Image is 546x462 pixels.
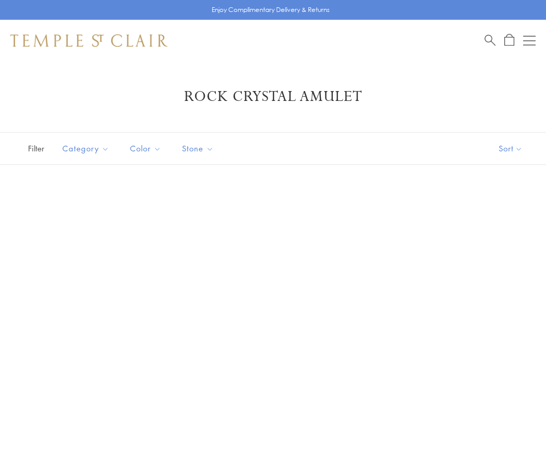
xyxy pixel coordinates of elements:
[485,34,496,47] a: Search
[55,137,117,160] button: Category
[212,5,330,15] p: Enjoy Complimentary Delivery & Returns
[174,137,222,160] button: Stone
[475,133,546,164] button: Show sort by
[122,137,169,160] button: Color
[26,87,520,106] h1: Rock Crystal Amulet
[177,142,222,155] span: Stone
[523,34,536,47] button: Open navigation
[125,142,169,155] span: Color
[57,142,117,155] span: Category
[504,34,514,47] a: Open Shopping Bag
[10,34,167,47] img: Temple St. Clair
